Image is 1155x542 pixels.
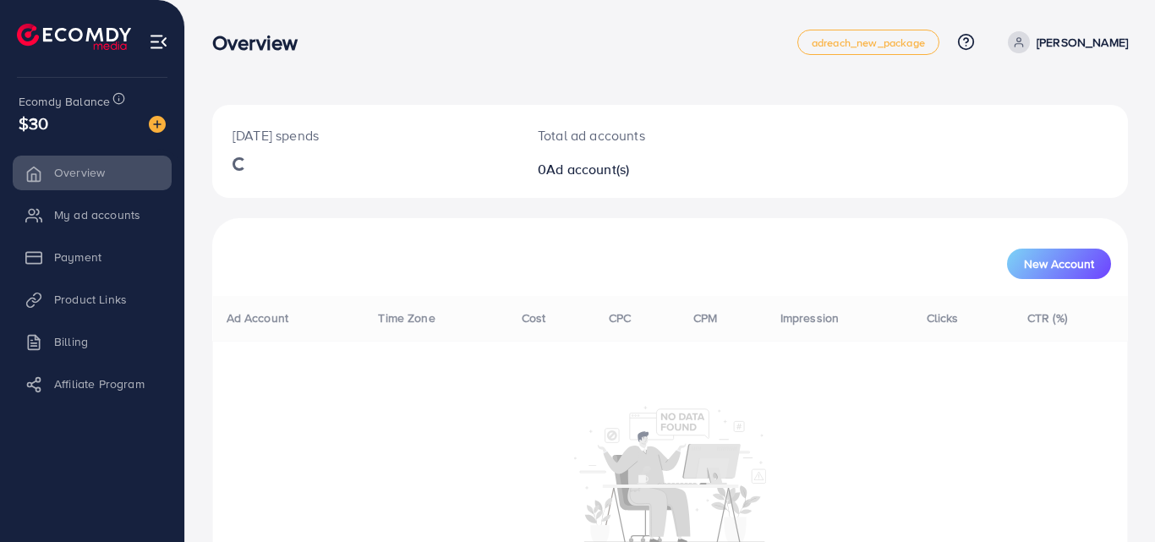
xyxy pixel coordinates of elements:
[19,111,48,135] span: $30
[538,162,726,178] h2: 0
[1001,31,1128,53] a: [PERSON_NAME]
[538,125,726,145] p: Total ad accounts
[797,30,939,55] a: adreach_new_package
[1024,258,1094,270] span: New Account
[1007,249,1111,279] button: New Account
[212,30,311,55] h3: Overview
[149,116,166,133] img: image
[546,160,629,178] span: Ad account(s)
[812,37,925,48] span: adreach_new_package
[17,24,131,50] img: logo
[149,32,168,52] img: menu
[19,93,110,110] span: Ecomdy Balance
[233,125,497,145] p: [DATE] spends
[1037,32,1128,52] p: [PERSON_NAME]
